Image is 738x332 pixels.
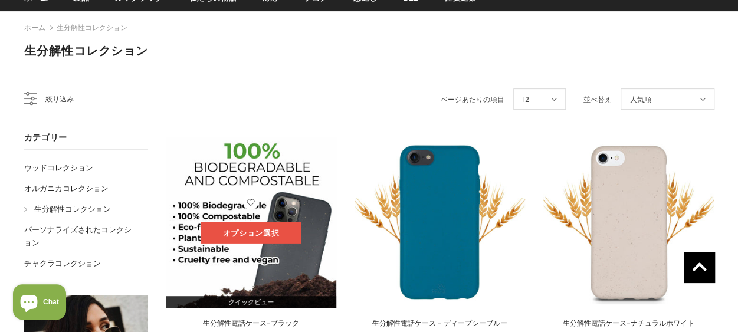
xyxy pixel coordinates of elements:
span: 生分解性電話ケース - ディープシーブルー [372,318,507,328]
a: 生分解性コレクション [24,199,111,219]
span: カテゴリー [24,132,68,143]
label: 並べ替え [583,94,612,106]
span: オルガニカコレクション [24,183,109,194]
label: ページあたりの項目 [441,94,504,106]
a: 生分解性電話ケース-ブラック [166,317,337,330]
a: オプション選択 [201,222,301,244]
span: 生分解性コレクション [34,203,111,215]
span: 12 [523,94,529,106]
a: チャクラコレクション [24,253,101,274]
span: パーソナライズされたコレクション [24,224,132,248]
a: パーソナライズされたコレクション [24,219,135,253]
span: クイックビュー [228,297,274,307]
span: 生分解性コレクション [24,42,148,59]
a: ホーム [24,21,45,35]
a: ウッドコレクション [24,157,93,178]
span: チャクラコレクション [24,258,101,269]
inbox-online-store-chat: Shopify online store chat [9,284,70,323]
a: 生分解性電話ケース - ディープシーブルー [355,317,526,330]
a: オルガニカコレクション [24,178,109,199]
img: Fully Compostable Eco Friendly Phone Case [166,137,337,308]
span: 生分解性電話ケース-ナチュラルホワイト [563,318,694,328]
span: 人気順 [630,94,651,106]
span: 絞り込み [45,93,74,106]
a: 生分解性電話ケース-ナチュラルホワイト [543,317,714,330]
span: 生分解性電話ケース-ブラック [203,318,299,328]
a: クイックビュー [166,296,337,308]
span: ウッドコレクション [24,162,93,173]
a: 生分解性コレクション [57,22,127,32]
